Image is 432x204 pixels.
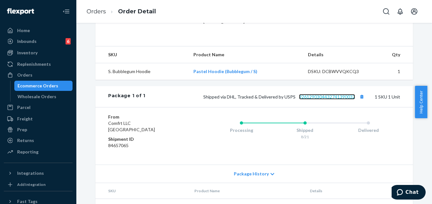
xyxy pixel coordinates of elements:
[408,5,421,18] button: Open account menu
[95,46,188,63] th: SKU
[17,50,38,56] div: Inventory
[203,94,366,99] span: Shipped via DHL, Tracked & Delivered by USPS
[81,2,161,21] ol: breadcrumbs
[66,38,71,44] div: 6
[193,69,257,74] a: Pastel Hoodie (Bubblegum / S)
[17,116,33,122] div: Freight
[17,170,44,176] div: Integrations
[4,70,73,80] a: Orders
[373,63,413,80] td: 1
[4,114,73,124] a: Freight
[308,68,368,75] div: DSKU: DCBWVVQKCQ3
[108,92,145,101] div: Package 1 of 1
[108,136,184,142] dt: Shipment ID
[337,127,400,133] div: Delivered
[14,92,73,102] a: Wholesale Orders
[108,120,155,132] span: Comfrt LLC [GEOGRAPHIC_DATA]
[394,5,407,18] button: Open notifications
[415,86,427,118] button: Help Center
[17,61,51,67] div: Replenishments
[60,5,73,18] button: Close Navigation
[17,83,58,89] div: Ecommerce Orders
[188,46,303,63] th: Product Name
[210,127,273,133] div: Processing
[4,181,73,188] a: Add Integration
[118,8,156,15] a: Order Detail
[358,92,366,101] button: Copy tracking number
[145,92,400,101] div: 1 SKU 1 Unit
[4,36,73,46] a: Inbounds6
[189,183,305,199] th: Product Name
[17,126,27,133] div: Prep
[87,8,106,15] a: Orders
[14,81,73,91] a: Ecommerce Orders
[108,142,184,149] dd: 84657065
[392,185,426,201] iframe: Opens a widget where you can chat to one of our agents
[95,183,189,199] th: SKU
[273,127,337,133] div: Shipped
[95,63,188,80] td: S. Bubblegum Hoodie
[17,72,32,78] div: Orders
[17,137,34,144] div: Returns
[4,59,73,69] a: Replenishments
[17,104,31,111] div: Parcel
[17,38,37,44] div: Inbounds
[305,183,375,199] th: Details
[4,48,73,58] a: Inventory
[17,149,38,155] div: Reporting
[273,134,337,139] div: 8/21
[380,5,393,18] button: Open Search Box
[4,25,73,36] a: Home
[4,135,73,146] a: Returns
[234,171,269,177] span: Package History
[4,102,73,112] a: Parcel
[17,93,56,100] div: Wholesale Orders
[17,182,45,187] div: Add Integration
[4,147,73,157] a: Reporting
[7,8,34,15] img: Flexport logo
[373,46,413,63] th: Qty
[303,46,373,63] th: Details
[4,125,73,135] a: Prep
[17,27,30,34] div: Home
[4,168,73,178] button: Integrations
[299,94,355,99] a: 9261290304432741390032
[108,114,184,120] dt: From
[375,183,413,199] th: Qty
